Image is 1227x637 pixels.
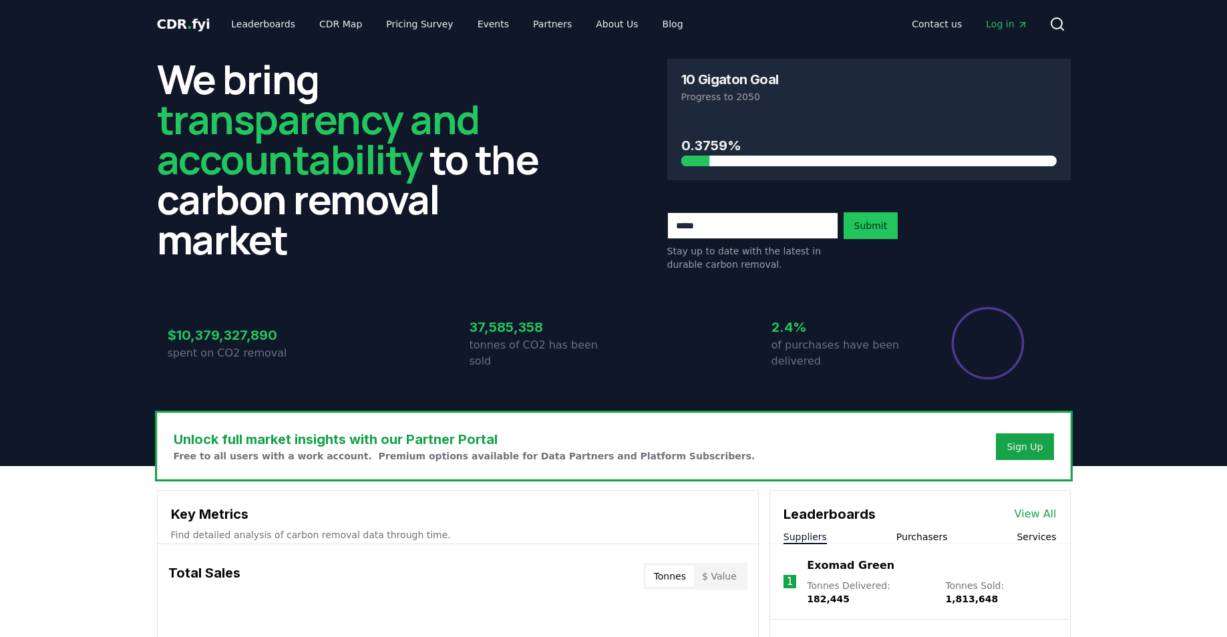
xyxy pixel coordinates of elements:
[786,574,793,590] p: 1
[187,16,192,32] span: .
[681,136,1057,156] h3: 0.3759%
[694,566,745,587] button: $ Value
[467,12,520,36] a: Events
[220,12,693,36] nav: Main
[1007,440,1043,453] a: Sign Up
[168,563,240,590] h3: Total Sales
[844,212,898,239] button: Submit
[171,528,745,542] p: Find detailed analysis of carbon removal data through time.
[896,530,948,544] button: Purchasers
[975,12,1038,36] a: Log in
[1015,506,1057,522] a: View All
[996,433,1053,460] button: Sign Up
[901,12,1038,36] nav: Main
[807,558,894,574] a: Exomad Green
[585,12,649,36] a: About Us
[174,429,755,449] h3: Unlock full market insights with our Partner Portal
[771,317,916,337] h3: 2.4%
[945,579,1056,606] p: Tonnes Sold :
[220,12,306,36] a: Leaderboards
[375,12,464,36] a: Pricing Survey
[986,17,1027,31] span: Log in
[945,594,998,604] span: 1,813,648
[646,566,694,587] button: Tonnes
[157,15,210,33] a: CDR.fyi
[470,317,614,337] h3: 37,585,358
[783,504,876,524] h3: Leaderboards
[667,244,838,271] p: Stay up to date with the latest in durable carbon removal.
[783,530,827,544] button: Suppliers
[157,16,210,32] span: CDR fyi
[171,504,745,524] h3: Key Metrics
[771,337,916,369] p: of purchases have been delivered
[168,325,312,345] h3: $10,379,327,890
[168,345,312,361] p: spent on CO2 removal
[807,579,932,606] p: Tonnes Delivered :
[157,91,480,186] span: transparency and accountability
[807,594,850,604] span: 182,445
[681,90,1057,103] p: Progress to 2050
[1017,530,1056,544] button: Services
[522,12,582,36] a: Partners
[157,59,560,259] h2: We bring to the carbon removal market
[681,73,779,86] h3: 10 Gigaton Goal
[901,12,973,36] a: Contact us
[174,449,755,463] p: Free to all users with a work account. Premium options available for Data Partners and Platform S...
[470,337,614,369] p: tonnes of CO2 has been sold
[309,12,373,36] a: CDR Map
[652,12,694,36] a: Blog
[950,306,1025,381] div: Percentage of sales delivered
